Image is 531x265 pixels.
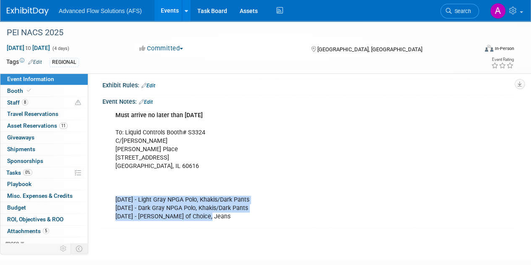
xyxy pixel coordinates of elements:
a: Sponsorships [0,155,88,167]
span: 0% [23,169,32,176]
td: Toggle Event Tabs [71,243,88,254]
span: ROI, Objectives & ROO [7,216,63,223]
span: (4 days) [52,46,69,51]
span: Travel Reservations [7,110,58,117]
img: ExhibitDay [7,7,49,16]
a: Shipments [0,144,88,155]
span: Search [452,8,471,14]
a: Travel Reservations [0,108,88,120]
span: 8 [22,99,28,105]
span: Asset Reservations [7,122,68,129]
span: 11 [59,123,68,129]
div: In-Person [494,45,514,52]
span: to [24,45,32,51]
a: Attachments5 [0,226,88,237]
span: Giveaways [7,134,34,141]
a: ROI, Objectives & ROO [0,214,88,225]
span: Shipments [7,146,35,152]
span: more [5,239,19,246]
span: Sponsorships [7,157,43,164]
td: Tags [6,58,42,67]
i: Booth reservation complete [27,88,31,93]
span: 5 [43,228,49,234]
a: Edit [139,99,153,105]
a: Misc. Expenses & Credits [0,190,88,202]
div: Event Rating [491,58,514,62]
div: To: Liquid Controls Booth# S3324 C/[PERSON_NAME] [PERSON_NAME] Place [STREET_ADDRESS] [GEOGRAPHIC... [110,107,433,225]
a: more [0,237,88,249]
span: Tasks [6,169,32,176]
button: Committed [136,44,186,53]
a: Staff8 [0,97,88,108]
div: Event Format [440,44,514,56]
img: Format-Inperson.png [485,45,493,52]
div: Event Notes: [102,95,514,106]
span: Misc. Expenses & Credits [7,192,73,199]
div: REGIONAL [50,58,79,67]
span: [DATE] [DATE] [6,44,50,52]
a: Edit [141,83,155,89]
a: Budget [0,202,88,213]
span: Event Information [7,76,54,82]
a: Asset Reservations11 [0,120,88,131]
div: Exhibit Rules: [102,79,514,90]
a: Event Information [0,73,88,85]
a: Booth [0,85,88,97]
span: Staff [7,99,28,106]
img: Alyson Makin [490,3,506,19]
a: Edit [28,59,42,65]
a: Playbook [0,178,88,190]
span: [GEOGRAPHIC_DATA], [GEOGRAPHIC_DATA] [317,46,422,52]
a: Giveaways [0,132,88,143]
span: Attachments [7,228,49,234]
a: Tasks0% [0,167,88,178]
td: Personalize Event Tab Strip [56,243,71,254]
span: Advanced Flow Solutions (AFS) [59,8,142,14]
div: PEI NACS 2025 [4,25,471,40]
b: Must arrive no later than [DATE] [115,112,203,119]
span: Playbook [7,181,31,187]
span: Budget [7,204,26,211]
a: Search [440,4,479,18]
span: Booth [7,87,33,94]
span: Potential Scheduling Conflict -- at least one attendee is tagged in another overlapping event. [75,99,81,107]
